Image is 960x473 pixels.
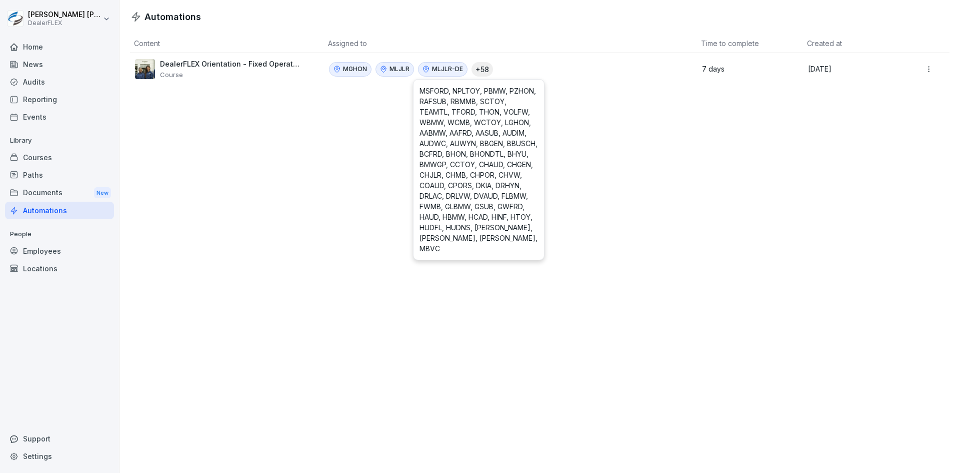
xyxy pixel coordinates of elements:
p: MGHON [343,65,367,74]
a: Events [5,108,114,126]
p: Course [160,71,301,79]
a: Employees [5,242,114,260]
a: Paths [5,166,114,184]
h1: Automations [144,10,201,24]
img: v4gv5ils26c0z8ite08yagn2.png [135,59,155,79]
a: Home [5,38,114,56]
div: Documents [5,184,114,202]
th: Assigned to [324,34,697,53]
p: 7 days [702,65,790,74]
p: [DATE] [808,65,903,74]
a: Locations [5,260,114,277]
th: Content [130,34,324,53]
p: DealerFLEX Orientation - Fixed Operations Division [160,60,301,69]
a: Reporting [5,91,114,108]
a: DocumentsNew [5,184,114,202]
p: DealerFLEX [28,20,101,27]
a: Automations [5,202,114,219]
p: Library [5,133,114,149]
p: MLJLR [389,65,409,74]
p: + 58 [475,64,489,75]
div: MSFORD, NPLTOY, PBMW, PZHON, RAFSUB, RBMMB, SCTOY, TEAMTL, TFORD, THON, VOLFW, WBMW, WCMB, WCTOY,... [413,79,544,260]
a: Courses [5,149,114,166]
p: MLJLR-DE [432,65,463,74]
a: Settings [5,447,114,465]
div: New [94,187,111,199]
div: Support [5,430,114,447]
th: Time to complete [697,34,802,53]
p: [PERSON_NAME] [PERSON_NAME] [28,11,101,19]
a: News [5,56,114,73]
p: People [5,226,114,242]
a: Audits [5,73,114,91]
th: Created at [803,34,915,53]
